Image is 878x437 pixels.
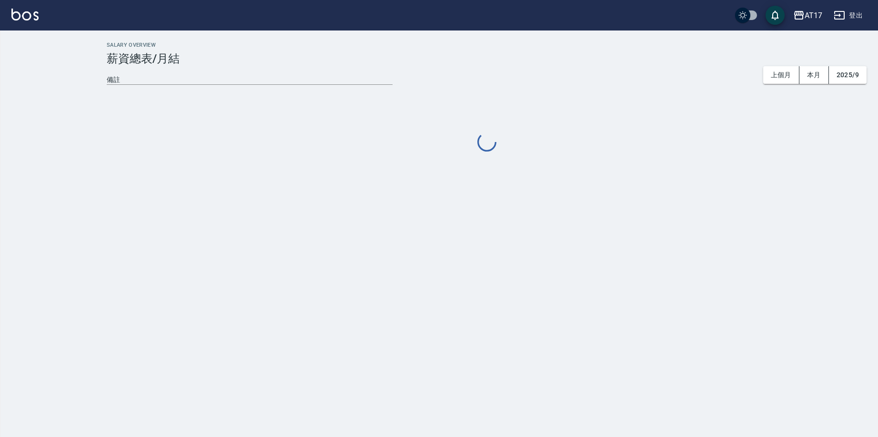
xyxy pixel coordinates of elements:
[805,10,822,21] div: AT17
[789,6,826,25] button: AT17
[11,9,39,20] img: Logo
[107,52,867,65] h3: 薪資總表/月結
[829,66,867,84] button: 2025/9
[107,42,867,48] h2: Salary Overview
[830,7,867,24] button: 登出
[766,6,785,25] button: save
[763,66,799,84] button: 上個月
[799,66,829,84] button: 本月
